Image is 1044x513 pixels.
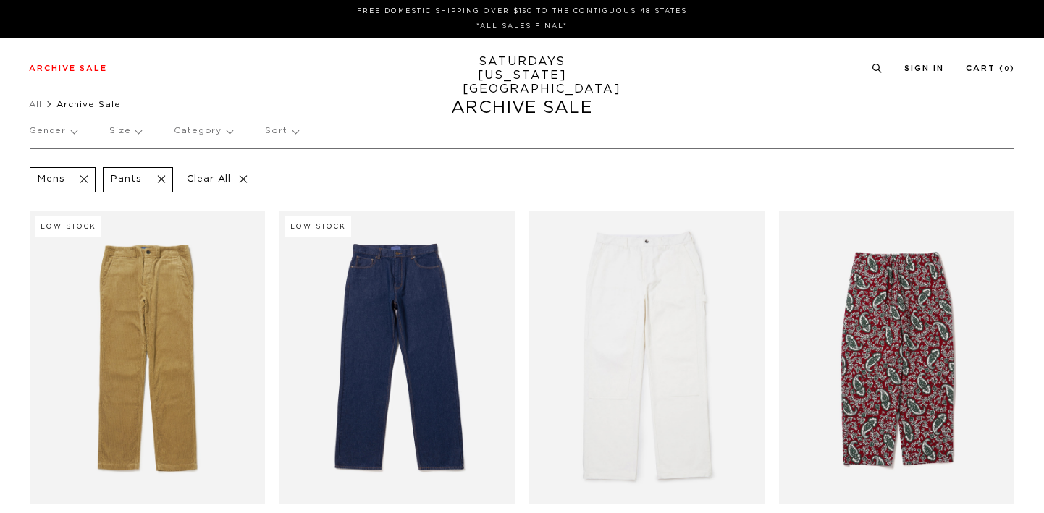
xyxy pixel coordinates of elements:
a: Sign In [904,64,944,72]
p: Clear All [180,167,255,192]
p: Pants [111,174,141,186]
p: Mens [38,174,64,186]
div: Low Stock [35,216,101,237]
small: 0 [1004,66,1010,72]
p: *ALL SALES FINAL* [35,21,1009,32]
p: Size [109,114,141,148]
p: Gender [29,114,77,148]
p: FREE DOMESTIC SHIPPING OVER $150 TO THE CONTIGUOUS 48 STATES [35,6,1009,17]
a: Archive Sale [29,64,107,72]
p: Category [174,114,232,148]
a: All [29,100,42,109]
p: Sort [265,114,298,148]
span: Archive Sale [56,100,121,109]
a: SATURDAYS[US_STATE][GEOGRAPHIC_DATA] [463,55,582,96]
div: Low Stock [285,216,351,237]
a: Cart (0) [966,64,1015,72]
